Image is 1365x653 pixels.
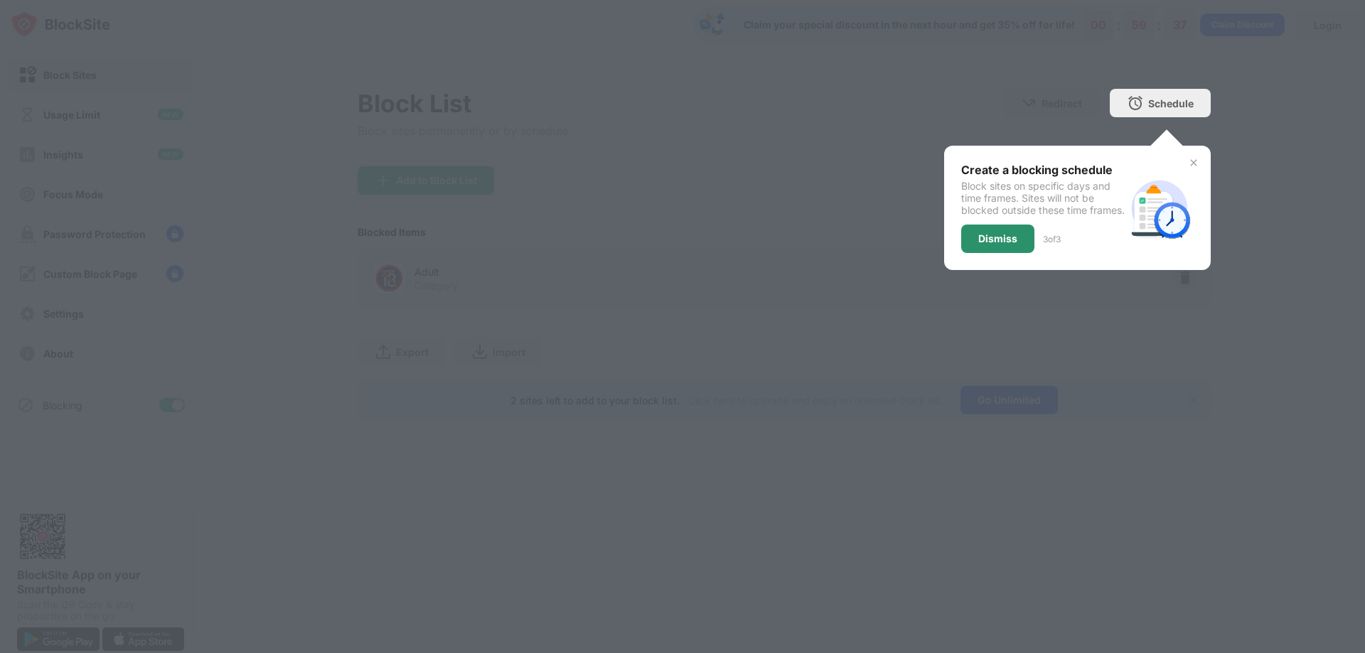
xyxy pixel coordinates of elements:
img: x-button.svg [1188,157,1199,168]
div: Schedule [1148,97,1194,109]
div: Block sites on specific days and time frames. Sites will not be blocked outside these time frames. [961,180,1125,216]
div: Create a blocking schedule [961,163,1125,177]
div: 3 of 3 [1043,234,1061,244]
img: schedule.svg [1125,174,1194,242]
div: Dismiss [978,233,1017,244]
